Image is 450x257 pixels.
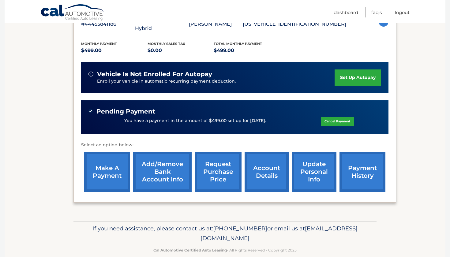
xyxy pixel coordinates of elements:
[81,42,117,46] span: Monthly Payment
[124,117,266,124] p: You have a payment in the amount of $499.00 set up for [DATE].
[339,152,385,192] a: payment history
[97,78,335,85] p: Enroll your vehicle in automatic recurring payment deduction.
[292,152,336,192] a: update personal info
[334,7,358,17] a: Dashboard
[40,4,105,22] a: Cal Automotive
[153,248,227,252] strong: Cal Automotive Certified Auto Leasing
[195,152,242,192] a: request purchase price
[77,224,373,243] p: If you need assistance, please contact us at: or email us at
[213,225,267,232] span: [PHONE_NUMBER]
[214,42,262,46] span: Total Monthly Payment
[321,117,354,126] a: Cancel Payment
[81,141,388,149] p: Select an option below:
[97,70,212,78] span: vehicle is not enrolled for autopay
[335,69,381,86] a: set up autopay
[395,7,410,17] a: Logout
[189,20,243,28] p: [PERSON_NAME]
[148,46,214,55] p: $0.00
[77,247,373,253] p: - All Rights Reserved - Copyright 2025
[214,46,280,55] p: $499.00
[81,20,135,28] p: #44455841186
[88,72,93,76] img: alert-white.svg
[133,152,192,192] a: Add/Remove bank account info
[84,152,130,192] a: make a payment
[88,109,93,113] img: check-green.svg
[135,16,189,33] p: 2025 Honda CR-V Hybrid
[81,46,148,55] p: $499.00
[201,225,358,242] span: [EMAIL_ADDRESS][DOMAIN_NAME]
[245,152,289,192] a: account details
[96,108,155,115] span: Pending Payment
[148,42,185,46] span: Monthly sales Tax
[243,20,346,28] p: [US_VEHICLE_IDENTIFICATION_NUMBER]
[371,7,382,17] a: FAQ's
